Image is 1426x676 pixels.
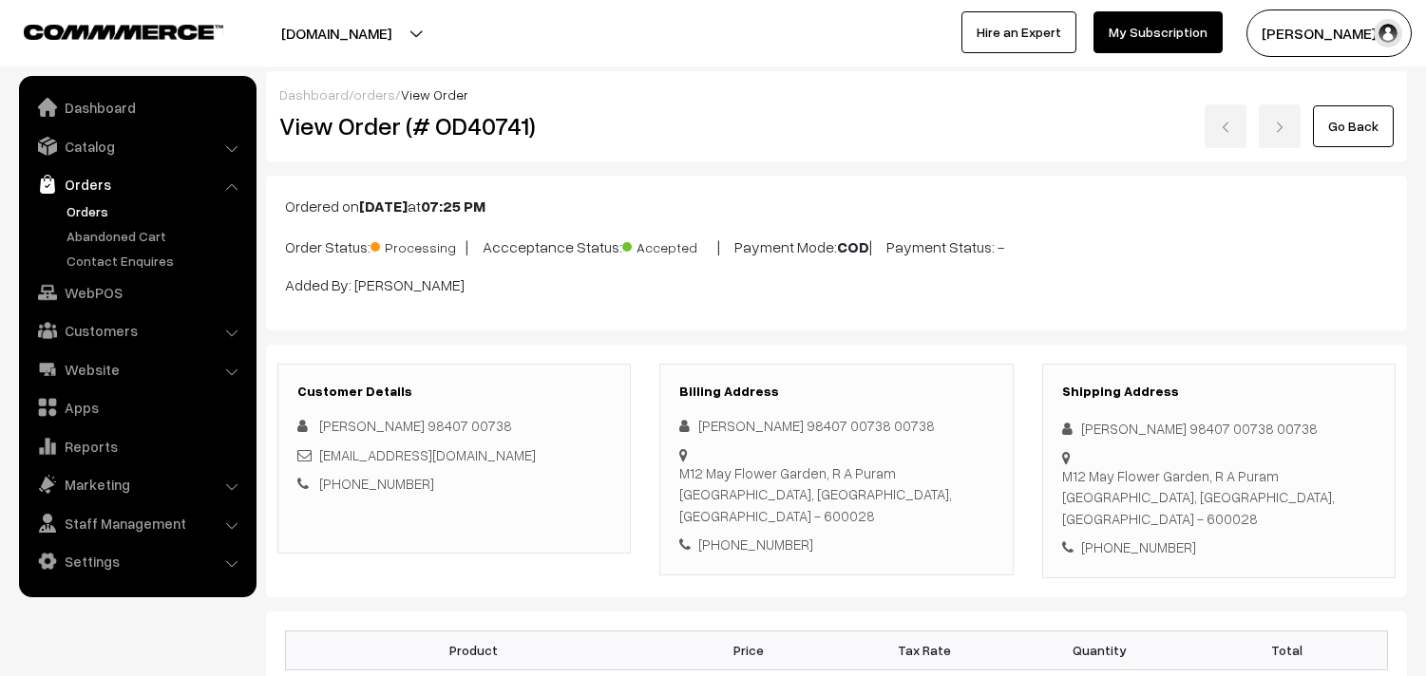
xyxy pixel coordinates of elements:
p: Ordered on at [285,195,1388,217]
a: [EMAIL_ADDRESS][DOMAIN_NAME] [319,446,536,463]
a: Staff Management [24,506,250,540]
a: Catalog [24,129,250,163]
th: Tax Rate [836,630,1012,669]
span: [PERSON_NAME] 98407 00738 [319,417,512,434]
span: Processing [371,233,466,257]
a: Contact Enquires [62,251,250,271]
a: orders [353,86,395,103]
a: Apps [24,390,250,424]
a: [PHONE_NUMBER] [319,475,434,492]
a: Dashboard [279,86,349,103]
th: Total [1188,630,1388,669]
a: COMMMERCE [24,19,190,42]
img: user [1374,19,1402,47]
p: Added By: [PERSON_NAME] [285,273,1388,296]
b: [DATE] [359,197,408,216]
a: Website [24,352,250,386]
h3: Shipping Address [1062,384,1376,400]
button: [PERSON_NAME] s… [1246,9,1412,57]
h2: View Order (# OD40741) [279,111,632,141]
a: Go Back [1313,105,1394,147]
div: M12 May Flower Garden, R A Puram [GEOGRAPHIC_DATA], [GEOGRAPHIC_DATA], [GEOGRAPHIC_DATA] - 600028 [1062,465,1376,530]
th: Price [661,630,837,669]
a: Customers [24,313,250,347]
a: Reports [24,429,250,463]
img: COMMMERCE [24,25,223,39]
div: [PERSON_NAME] 98407 00738 00738 [679,415,993,437]
b: COD [837,237,869,256]
a: Marketing [24,467,250,501]
a: My Subscription [1093,11,1223,53]
a: Orders [24,167,250,201]
a: Hire an Expert [961,11,1076,53]
div: M12 May Flower Garden, R A Puram [GEOGRAPHIC_DATA], [GEOGRAPHIC_DATA], [GEOGRAPHIC_DATA] - 600028 [679,462,993,527]
button: [DOMAIN_NAME] [215,9,458,57]
h3: Customer Details [297,384,611,400]
b: 07:25 PM [421,197,485,216]
a: Dashboard [24,90,250,124]
div: [PHONE_NUMBER] [679,534,993,555]
div: / / [279,84,1394,104]
a: Settings [24,544,250,578]
th: Quantity [1012,630,1188,669]
span: Accepted [622,233,717,257]
h3: Billing Address [679,384,993,400]
span: View Order [401,86,468,103]
div: [PHONE_NUMBER] [1062,536,1376,558]
p: Order Status: | Accceptance Status: | Payment Mode: | Payment Status: - [285,233,1388,258]
div: [PERSON_NAME] 98407 00738 00738 [1062,418,1376,440]
th: Product [286,630,661,669]
a: WebPOS [24,275,250,310]
a: Abandoned Cart [62,226,250,246]
a: Orders [62,201,250,221]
